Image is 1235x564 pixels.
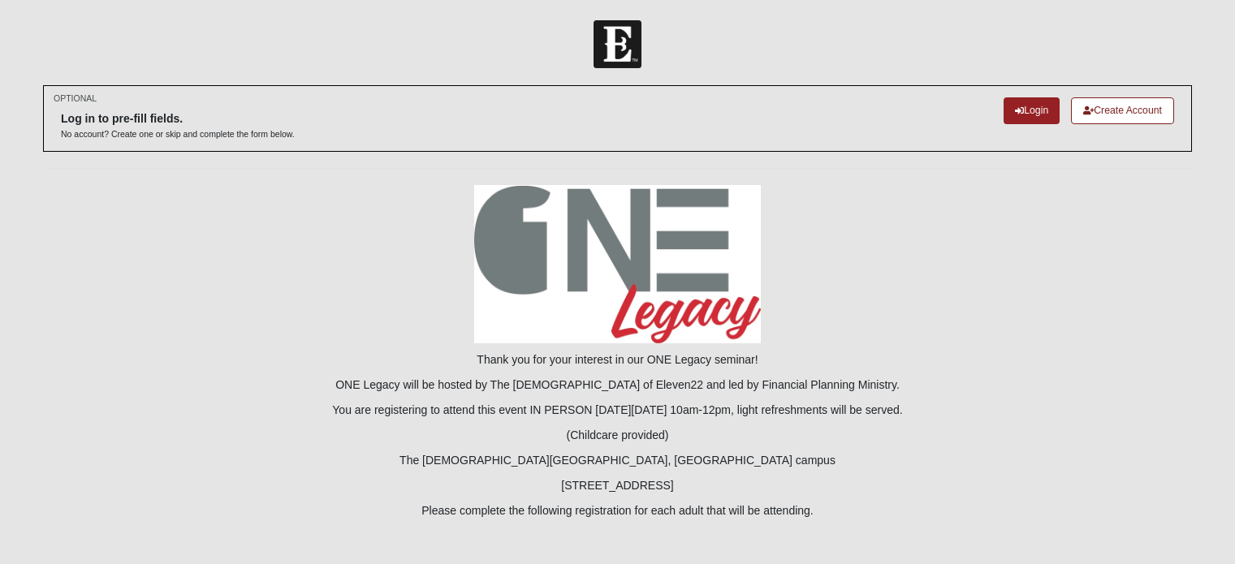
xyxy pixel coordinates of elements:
[61,128,295,140] p: No account? Create one or skip and complete the form below.
[1004,97,1060,124] a: Login
[61,112,295,126] h6: Log in to pre-fill fields.
[43,427,1192,444] p: (Childcare provided)
[43,452,1192,469] p: The [DEMOGRAPHIC_DATA][GEOGRAPHIC_DATA], [GEOGRAPHIC_DATA] campus
[43,351,1192,368] p: Thank you for your interest in our ONE Legacy seminar!
[594,20,641,68] img: Church of Eleven22 Logo
[43,377,1192,394] p: ONE Legacy will be hosted by The [DEMOGRAPHIC_DATA] of Eleven22 and led by Financial Planning Min...
[54,93,97,105] small: OPTIONAL
[474,185,762,342] img: ONE_Legacy_logo_FINAL.jpg
[43,402,1192,419] p: You are registering to attend this event IN PERSON [DATE][DATE] 10am-12pm, light refreshments wil...
[43,477,1192,494] p: [STREET_ADDRESS]
[43,502,1192,519] p: Please complete the following registration for each adult that will be attending.
[1071,97,1174,124] a: Create Account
